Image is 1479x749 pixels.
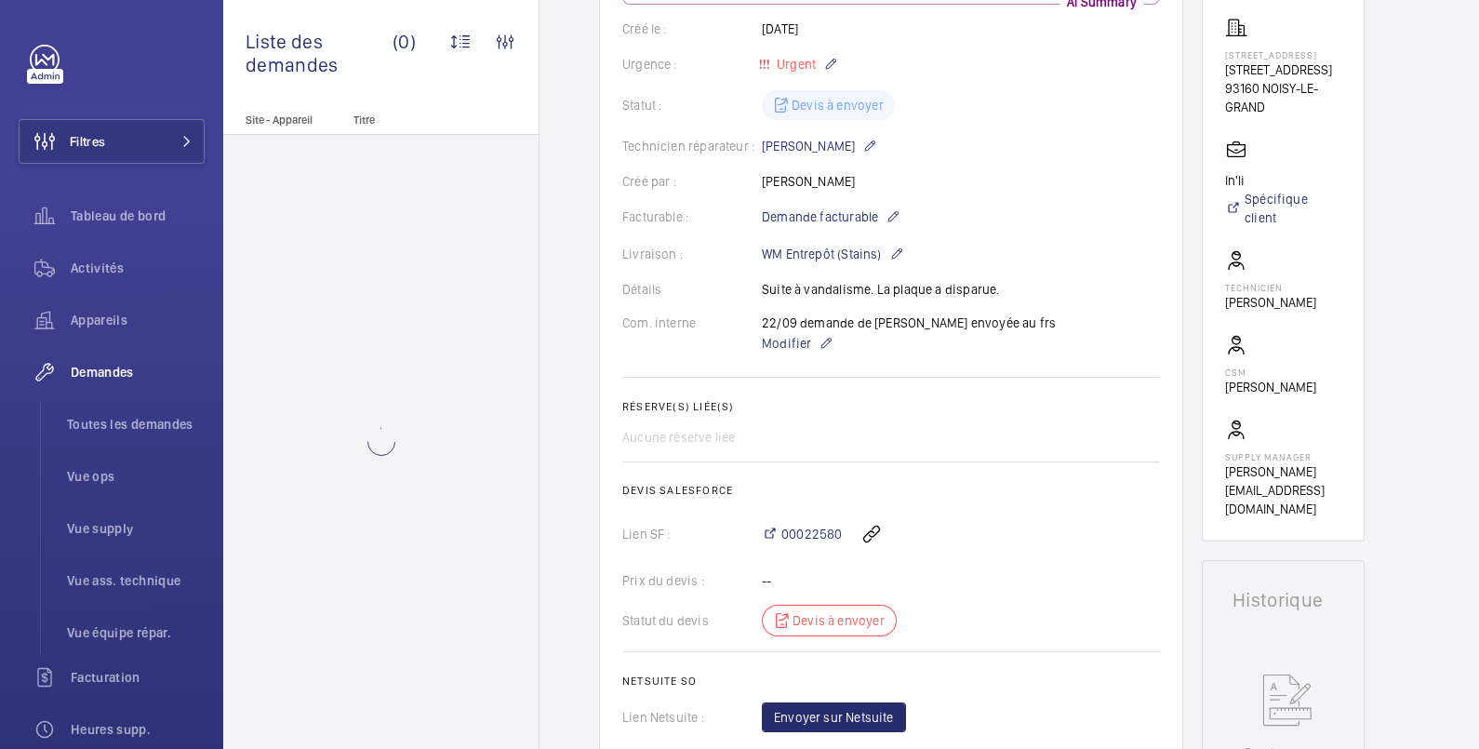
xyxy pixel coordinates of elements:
[622,484,1160,497] h2: Devis Salesforce
[70,132,105,151] span: Filtres
[1225,451,1341,462] p: Supply manager
[1225,171,1341,190] p: In'li
[71,259,205,277] span: Activités
[246,30,393,76] span: Liste des demandes
[762,135,877,157] p: [PERSON_NAME]
[71,668,205,687] span: Facturation
[781,525,842,543] span: 00022580
[353,114,476,127] p: Titre
[762,702,906,732] button: Envoyer sur Netsuite
[19,119,205,164] button: Filtres
[1225,282,1316,293] p: Technicien
[1225,293,1316,312] p: [PERSON_NAME]
[223,114,346,127] p: Site - Appareil
[71,207,205,225] span: Tableau de bord
[762,334,811,353] span: Modifier
[1225,60,1341,79] p: [STREET_ADDRESS]
[1225,462,1341,518] p: [PERSON_NAME][EMAIL_ADDRESS][DOMAIN_NAME]
[762,525,842,543] a: 00022580
[67,415,205,434] span: Toutes les demandes
[71,720,205,739] span: Heures supp.
[67,623,205,642] span: Vue équipe répar.
[67,467,205,486] span: Vue ops
[1225,79,1341,116] p: 93160 NOISY-LE-GRAND
[762,243,904,265] p: WM Entrepôt (Stains)
[71,363,205,381] span: Demandes
[71,311,205,329] span: Appareils
[762,207,878,226] span: Demande facturable
[1232,591,1334,609] h1: Historique
[1225,378,1316,396] p: [PERSON_NAME]
[1225,190,1341,227] a: Spécifique client
[773,57,816,72] span: Urgent
[622,400,1160,413] h2: Réserve(s) liée(s)
[774,708,894,727] span: Envoyer sur Netsuite
[67,571,205,590] span: Vue ass. technique
[1225,49,1341,60] p: [STREET_ADDRESS]
[67,519,205,538] span: Vue supply
[622,675,1160,688] h2: Netsuite SO
[1225,367,1316,378] p: CSM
